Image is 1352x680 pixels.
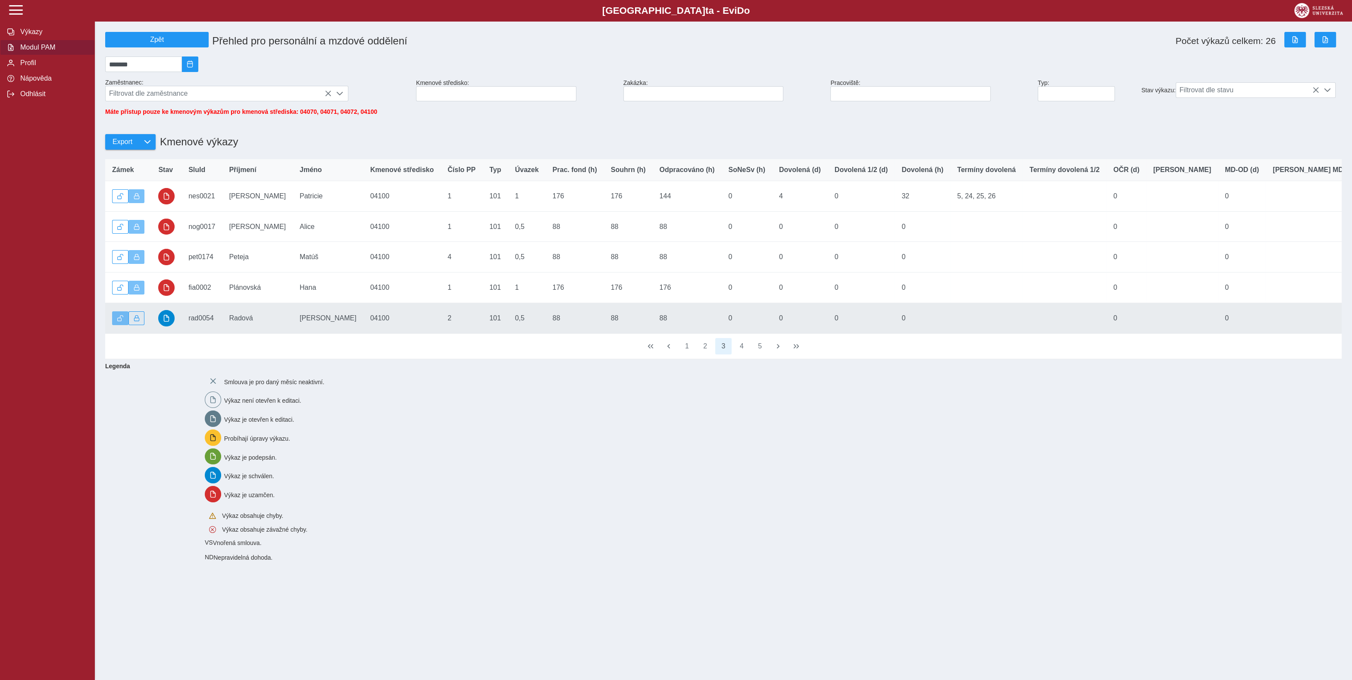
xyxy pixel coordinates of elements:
span: Typ [489,166,501,174]
div: Zaměstnanec: [102,75,413,105]
button: schváleno [158,310,175,326]
span: Vnořená smlouva. [213,540,262,547]
b: [GEOGRAPHIC_DATA] a - Evi [26,5,1326,16]
span: Smlouva vnořená do kmene [205,554,213,561]
span: Výkazy [18,28,88,36]
td: 0 [1218,211,1266,242]
span: Výkaz je schválen. [224,473,274,479]
span: Filtrovat dle zaměstnance [106,86,332,101]
span: Číslo PP [448,166,476,174]
td: 0 [828,211,895,242]
button: Zpět [105,32,209,47]
td: 0 [772,303,828,333]
span: Stav [158,166,173,174]
button: 3 [715,338,732,354]
span: Výkaz obsahuje závažné chyby. [222,526,307,533]
span: Nepravidelná dohoda. [213,554,272,561]
button: Export do Excelu [1284,32,1306,47]
td: 0 [722,303,772,333]
td: 88 [604,242,653,273]
td: 0,5 [508,211,545,242]
td: 1 [441,211,482,242]
td: 0 [1106,242,1146,273]
td: 0,5 [508,242,545,273]
td: 0 [772,211,828,242]
td: 101 [482,181,508,212]
td: 88 [653,242,722,273]
span: t [705,5,708,16]
td: Hana [293,273,363,303]
span: Odpracováno (h) [660,166,715,174]
td: 0 [1106,303,1146,333]
td: 0 [828,181,895,212]
td: 88 [653,211,722,242]
button: Odemknout výkaz. [112,281,128,295]
td: 0 [722,273,772,303]
div: Kmenové středisko: [413,76,620,105]
span: Zámek [112,166,134,174]
span: o [744,5,750,16]
button: 2025/09 [182,56,198,72]
td: 101 [482,303,508,333]
span: Modul PAM [18,44,88,51]
button: Výkaz uzamčen. [128,250,145,264]
td: 0 [895,273,950,303]
span: Máte přístup pouze ke kmenovým výkazům pro kmenová střediska: 04070, 04071, 04072, 04100 [105,108,377,115]
td: 2 [441,303,482,333]
td: Matúš [293,242,363,273]
button: Výkaz je odemčen. [112,311,128,325]
td: rad0054 [182,303,222,333]
td: Peteja [222,242,293,273]
td: 1 [508,273,545,303]
td: pet0174 [182,242,222,273]
td: 04100 [363,273,441,303]
span: Výkaz není otevřen k editaci. [224,397,301,404]
td: 5, 24, 25, 26 [950,181,1023,212]
span: Počet výkazů celkem: 26 [1176,36,1276,46]
span: Dovolená 1/2 (d) [835,166,888,174]
span: Odhlásit [18,90,88,98]
span: Zpět [109,36,205,44]
td: 88 [546,303,604,333]
span: OČR (d) [1113,166,1139,174]
div: Pracoviště: [827,76,1034,105]
td: 0 [722,181,772,212]
td: 0 [772,242,828,273]
td: 88 [604,211,653,242]
button: uzamčeno [158,249,175,265]
span: SluId [188,166,205,174]
span: Dovolená (d) [779,166,821,174]
button: Odemknout výkaz. [112,220,128,234]
td: 176 [546,273,604,303]
td: Radová [222,303,293,333]
td: 101 [482,273,508,303]
td: 0 [828,273,895,303]
b: Legenda [102,359,1338,373]
td: 101 [482,211,508,242]
span: Termíny dovolená 1/2 [1030,166,1099,174]
td: 176 [604,273,653,303]
td: 04100 [363,211,441,242]
h1: Přehled pro personální a mzdové oddělení [209,31,830,50]
td: [PERSON_NAME] [293,303,363,333]
span: [PERSON_NAME] [1153,166,1211,174]
button: Export do PDF [1314,32,1336,47]
span: Souhrn (h) [611,166,646,174]
div: Typ: [1034,76,1138,105]
td: Plánovská [222,273,293,303]
td: nog0017 [182,211,222,242]
td: 0 [1218,242,1266,273]
button: Odemknout výkaz. [112,189,128,203]
button: 1 [679,338,695,354]
td: 88 [546,242,604,273]
td: 0 [722,211,772,242]
button: Výkaz uzamčen. [128,220,145,234]
span: Výkaz obsahuje chyby. [222,512,283,519]
td: 176 [546,181,604,212]
span: Příjmení [229,166,256,174]
td: [PERSON_NAME] [222,181,293,212]
td: 0 [828,242,895,273]
div: Zakázka: [620,76,827,105]
span: MD-OD (d) [1225,166,1259,174]
button: uzamčeno [158,188,175,204]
